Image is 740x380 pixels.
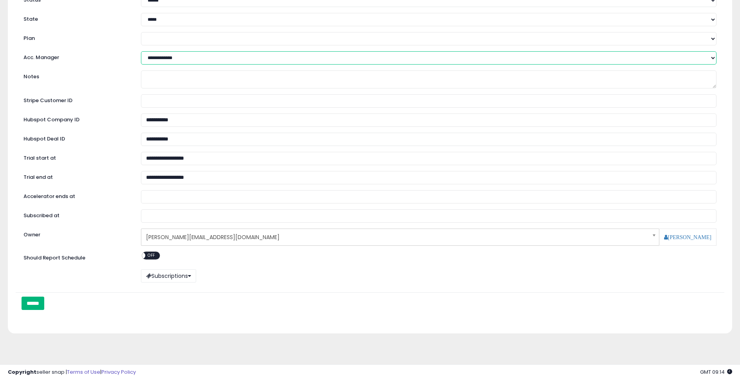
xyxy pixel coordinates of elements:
label: Notes [18,70,135,81]
label: Acc. Manager [18,51,135,61]
label: Trial end at [18,171,135,181]
a: [PERSON_NAME] [664,234,711,240]
label: Accelerator ends at [18,190,135,200]
strong: Copyright [8,368,36,376]
button: Subscriptions [141,269,196,283]
label: Hubspot Deal ID [18,133,135,143]
span: OFF [145,252,158,259]
div: seller snap | | [8,369,136,376]
label: Subscribed at [18,209,135,220]
span: [PERSON_NAME][EMAIL_ADDRESS][DOMAIN_NAME] [146,231,644,244]
label: Hubspot Company ID [18,113,135,124]
label: State [18,13,135,23]
label: Should Report Schedule [23,254,85,262]
label: Trial start at [18,152,135,162]
a: Terms of Use [67,368,100,376]
label: Stripe Customer ID [18,94,135,104]
span: 2025-09-15 09:14 GMT [700,368,732,376]
label: Plan [18,32,135,42]
label: Owner [23,231,40,239]
a: Privacy Policy [101,368,136,376]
